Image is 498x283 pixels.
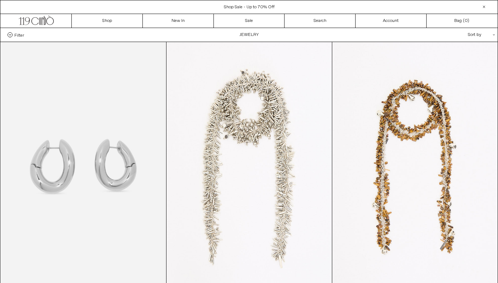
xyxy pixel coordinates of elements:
[356,14,427,28] a: Account
[143,14,214,28] a: New In
[72,14,143,28] a: Shop
[426,28,490,42] div: Sort by
[465,18,469,24] span: )
[214,14,285,28] a: Sale
[285,14,356,28] a: Search
[427,14,498,28] a: Bag ()
[224,4,274,10] a: Shop Sale - Up to 70% Off
[14,32,24,37] span: Filter
[465,18,468,24] span: 0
